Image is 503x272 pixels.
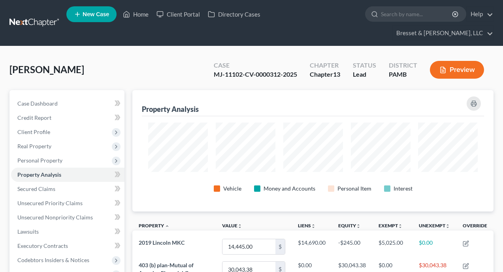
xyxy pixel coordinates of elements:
div: Case [214,61,297,70]
a: Unsecured Priority Claims [11,196,124,210]
td: -$245.00 [332,235,372,258]
div: Vehicle [223,185,241,193]
a: Directory Cases [204,7,264,21]
i: unfold_more [237,224,242,229]
a: Exemptunfold_more [379,223,403,229]
a: Client Portal [153,7,204,21]
i: unfold_more [398,224,403,229]
div: Interest [394,185,413,193]
a: Property expand_less [139,223,170,229]
i: unfold_more [445,224,450,229]
a: Credit Report [11,111,124,125]
button: Preview [430,61,484,79]
span: Secured Claims [17,185,55,192]
i: expand_less [165,224,170,229]
input: 0.00 [222,239,275,254]
a: Home [119,7,153,21]
div: MJ-11102-CV-0000312-2025 [214,70,297,79]
span: Lawsuits [17,228,39,235]
a: Help [467,7,493,21]
div: Property Analysis [142,104,199,114]
a: Bresset & [PERSON_NAME], LLC [392,26,493,40]
a: Property Analysis [11,168,124,182]
span: Codebtors Insiders & Notices [17,257,89,263]
a: Liensunfold_more [298,223,316,229]
input: Search by name... [381,7,453,21]
span: 2019 Lincoln MKC [139,239,185,246]
span: [PERSON_NAME] [9,64,84,75]
div: PAMB [389,70,417,79]
span: Unsecured Priority Claims [17,200,83,206]
span: Client Profile [17,128,50,135]
td: $14,690.00 [292,235,332,258]
div: Chapter [310,61,340,70]
div: $ [275,239,285,254]
span: Property Analysis [17,171,61,178]
span: Case Dashboard [17,100,58,107]
a: Unsecured Nonpriority Claims [11,210,124,225]
span: Personal Property [17,157,62,164]
i: unfold_more [311,224,316,229]
div: Status [353,61,376,70]
div: District [389,61,417,70]
a: Unexemptunfold_more [419,223,450,229]
span: Real Property [17,143,51,149]
div: Chapter [310,70,340,79]
a: Lawsuits [11,225,124,239]
div: Lead [353,70,376,79]
div: Personal Item [337,185,371,193]
a: Case Dashboard [11,96,124,111]
span: Executory Contracts [17,242,68,249]
span: 13 [333,70,340,78]
i: unfold_more [356,224,361,229]
a: Secured Claims [11,182,124,196]
td: $5,025.00 [372,235,413,258]
div: Money and Accounts [264,185,315,193]
td: $0.00 [413,235,456,258]
th: Override [456,218,494,236]
span: Credit Report [17,114,51,121]
a: Executory Contracts [11,239,124,253]
span: Unsecured Nonpriority Claims [17,214,93,221]
a: Valueunfold_more [222,223,242,229]
a: Equityunfold_more [338,223,361,229]
span: New Case [83,11,109,17]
